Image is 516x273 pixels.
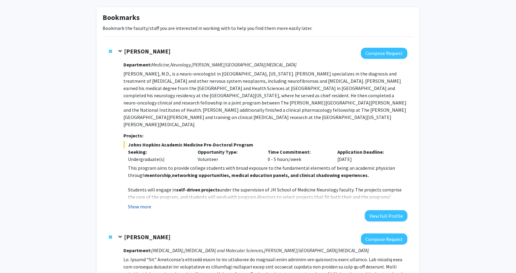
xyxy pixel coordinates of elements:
[192,62,297,68] i: [PERSON_NAME][GEOGRAPHIC_DATA][MEDICAL_DATA]
[128,148,189,156] p: Seeking:
[151,62,170,68] i: Medicine,
[337,148,398,156] p: Application Deadline:
[264,247,369,253] i: [PERSON_NAME][GEOGRAPHIC_DATA][MEDICAL_DATA]
[198,148,259,156] p: Opportunity Type:
[103,24,413,32] p: Bookmark the faculty/staff you are interested in working with to help you find them more easily l...
[333,148,403,163] div: [DATE]
[128,203,151,210] button: Show more
[5,246,26,268] iframe: Chat
[128,156,189,163] div: Undergraduate(s)
[361,48,407,59] button: Compose Request to Carlos Romo
[118,49,123,54] span: Contract Carlos Romo Bookmark
[123,62,151,68] strong: Department:
[176,187,220,193] strong: self-driven projects
[123,133,143,139] strong: Projects:
[128,164,407,179] p: This program aims to provide college students with broad exposure to the fundamental elements of ...
[263,148,333,163] div: 0 - 5 hours/week
[123,141,407,148] span: Johns Hopkins Academic Medicine Pre-Doctoral Program
[103,13,413,22] h1: Bookmarks
[124,233,170,241] strong: [PERSON_NAME]
[123,70,407,128] p: [PERSON_NAME], M.D., is a neuro-oncologist in [GEOGRAPHIC_DATA], [US_STATE]. [PERSON_NAME] specia...
[361,233,407,245] button: Compose Request to Raj Mukherjee
[109,49,112,54] span: Remove Carlos Romo from bookmarks
[124,47,170,55] strong: [PERSON_NAME]
[365,210,407,221] button: View Full Profile
[128,186,407,208] p: Students will engage in under the supervision of JH School of Medicine Neurology faculty. The pro...
[172,172,369,178] strong: networking opportunities, medical education panels, and clinical shadowing experiences.
[184,247,264,253] i: [MEDICAL_DATA] and Molecular Sciences,
[193,148,263,163] div: Volunteer
[151,247,184,253] i: [MEDICAL_DATA],
[145,172,171,178] strong: mentorship
[268,148,329,156] p: Time Commitment:
[123,247,151,253] strong: Department:
[109,235,112,239] span: Remove Raj Mukherjee from bookmarks
[118,235,123,240] span: Contract Raj Mukherjee Bookmark
[170,62,192,68] i: Neurology,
